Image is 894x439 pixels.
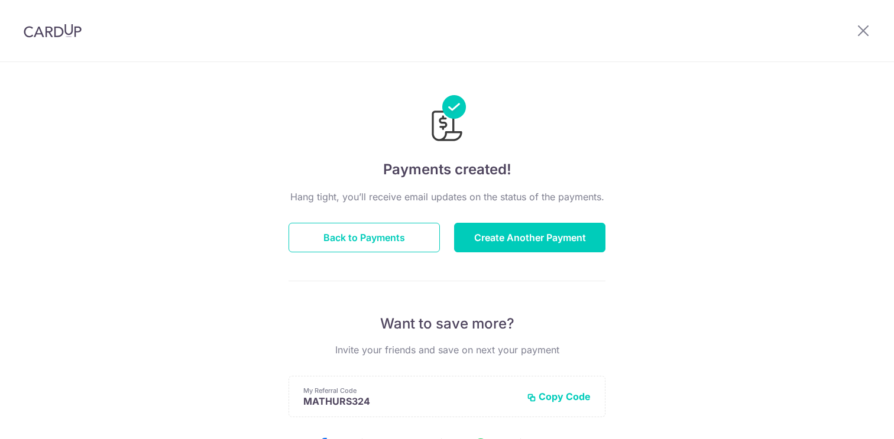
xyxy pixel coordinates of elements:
[289,314,605,333] p: Want to save more?
[289,343,605,357] p: Invite your friends and save on next your payment
[428,95,466,145] img: Payments
[527,391,591,402] button: Copy Code
[303,386,517,395] p: My Referral Code
[303,395,517,407] p: MATHURS324
[289,223,440,252] button: Back to Payments
[289,190,605,204] p: Hang tight, you’ll receive email updates on the status of the payments.
[289,159,605,180] h4: Payments created!
[24,24,82,38] img: CardUp
[454,223,605,252] button: Create Another Payment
